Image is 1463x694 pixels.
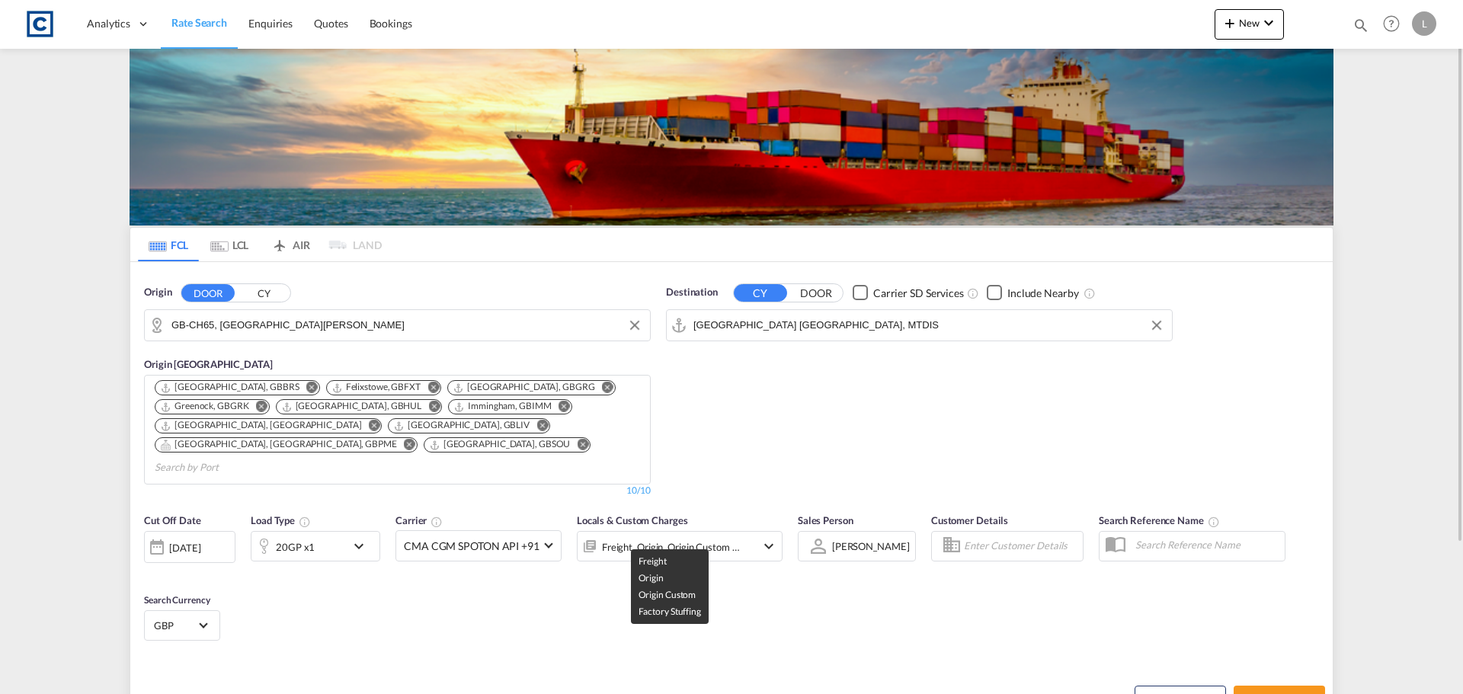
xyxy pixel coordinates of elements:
[331,381,424,394] div: Press delete to remove this chip.
[1099,514,1220,526] span: Search Reference Name
[160,438,400,451] div: Press delete to remove this chip.
[271,236,289,248] md-icon: icon-airplane
[1378,11,1412,38] div: Help
[666,285,718,300] span: Destination
[1221,17,1278,29] span: New
[144,285,171,300] span: Origin
[281,400,425,413] div: Press delete to remove this chip.
[248,17,293,30] span: Enquiries
[181,284,235,302] button: DOOR
[1215,9,1284,40] button: icon-plus 400-fgNewicon-chevron-down
[1128,533,1285,556] input: Search Reference Name
[1221,14,1239,32] md-icon: icon-plus 400-fg
[160,381,303,394] div: Press delete to remove this chip.
[527,419,549,434] button: Remove
[798,514,853,526] span: Sales Person
[358,419,381,434] button: Remove
[154,619,197,632] span: GBP
[967,287,979,299] md-icon: Unchecked: Search for CY (Container Yard) services for all selected carriers.Checked : Search for...
[693,314,1164,337] input: Search by Port
[395,514,443,526] span: Carrier
[453,400,554,413] div: Press delete to remove this chip.
[626,485,651,497] div: 10/10
[296,381,319,396] button: Remove
[831,535,911,557] md-select: Sales Person: Lauren Prentice
[1378,11,1404,37] span: Help
[639,555,701,617] span: Freight Origin Origin Custom Factory Stuffing
[130,49,1333,225] img: LCL+%26+FCL+BACKGROUND.png
[160,438,397,451] div: Portsmouth, HAM, GBPME
[171,16,227,29] span: Rate Search
[144,594,210,606] span: Search Currency
[567,438,590,453] button: Remove
[418,381,440,396] button: Remove
[789,284,843,302] button: DOOR
[144,531,235,563] div: [DATE]
[152,614,212,636] md-select: Select Currency: £ GBPUnited Kingdom Pound
[276,536,315,558] div: 20GP x1
[404,539,539,554] span: CMA CGM SPOTON API +91
[152,376,642,480] md-chips-wrap: Chips container. Use arrow keys to select chips.
[931,514,1008,526] span: Customer Details
[144,358,273,370] span: Origin [GEOGRAPHIC_DATA]
[394,438,417,453] button: Remove
[393,419,530,432] div: Liverpool, GBLIV
[549,400,571,415] button: Remove
[431,516,443,528] md-icon: The selected Trucker/Carrierwill be displayed in the rate results If the rates are from another f...
[667,310,1172,341] md-input-container: Malta Freeport Distripark, MTDIS
[281,400,422,413] div: Hull, GBHUL
[1412,11,1436,36] div: L
[160,381,299,394] div: Bristol, GBBRS
[199,228,260,261] md-tab-item: LCL
[1260,14,1278,32] md-icon: icon-chevron-down
[623,314,646,337] button: Clear Input
[370,17,412,30] span: Bookings
[577,531,783,561] div: Freight Origin Origin Custom Factory Stuffingicon-chevron-down
[160,419,364,432] div: Press delete to remove this chip.
[251,531,380,561] div: 20GP x1icon-chevron-down
[237,284,290,302] button: CY
[171,314,642,337] input: Search by Door
[1007,286,1079,301] div: Include Nearby
[418,400,441,415] button: Remove
[734,284,787,302] button: CY
[299,516,311,528] md-icon: icon-information-outline
[246,400,269,415] button: Remove
[169,541,200,555] div: [DATE]
[429,438,571,451] div: Southampton, GBSOU
[873,286,964,301] div: Carrier SD Services
[853,285,964,301] md-checkbox: Checkbox No Ink
[138,228,199,261] md-tab-item: FCL
[602,536,741,558] div: Freight Origin Origin Custom Factory Stuffing
[1084,287,1096,299] md-icon: Unchecked: Ignores neighbouring ports when fetching rates.Checked : Includes neighbouring ports w...
[155,456,299,480] input: Chips input.
[453,381,598,394] div: Press delete to remove this chip.
[160,419,361,432] div: London Gateway Port, GBLGP
[577,514,688,526] span: Locals & Custom Charges
[453,381,595,394] div: Grangemouth, GBGRG
[314,17,347,30] span: Quotes
[429,438,574,451] div: Press delete to remove this chip.
[23,7,57,41] img: 1fdb9190129311efbfaf67cbb4249bed.jpeg
[260,228,321,261] md-tab-item: AIR
[592,381,615,396] button: Remove
[832,540,910,552] div: [PERSON_NAME]
[1353,17,1369,34] md-icon: icon-magnify
[331,381,421,394] div: Felixstowe, GBFXT
[964,535,1078,558] input: Enter Customer Details
[87,16,130,31] span: Analytics
[144,561,155,581] md-datepicker: Select
[251,514,311,526] span: Load Type
[160,400,252,413] div: Press delete to remove this chip.
[987,285,1079,301] md-checkbox: Checkbox No Ink
[393,419,533,432] div: Press delete to remove this chip.
[145,310,650,341] md-input-container: GB-CH65, Cheshire West and Chester
[760,537,778,555] md-icon: icon-chevron-down
[138,228,382,261] md-pagination-wrapper: Use the left and right arrow keys to navigate between tabs
[144,514,201,526] span: Cut Off Date
[160,400,249,413] div: Greenock, GBGRK
[350,537,376,555] md-icon: icon-chevron-down
[1353,17,1369,40] div: icon-magnify
[1208,516,1220,528] md-icon: Your search will be saved by the below given name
